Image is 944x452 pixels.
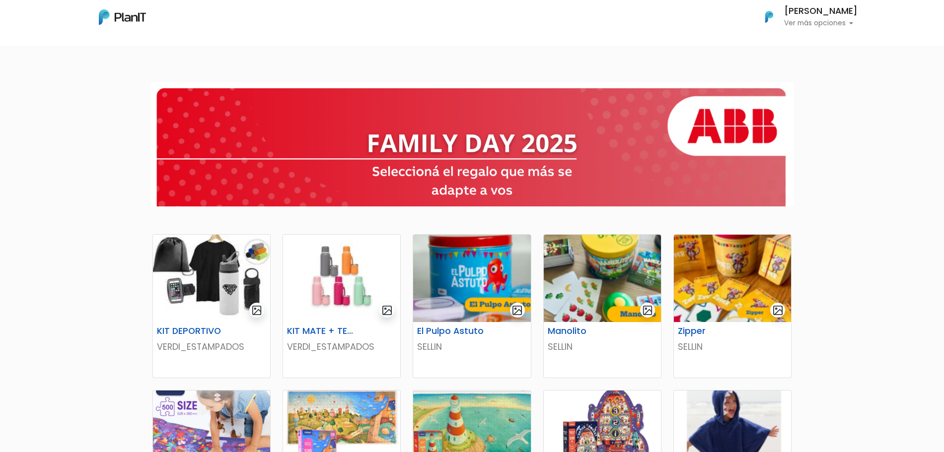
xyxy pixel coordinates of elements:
[772,305,784,316] img: gallery-light
[152,234,271,378] a: gallery-light KIT DEPORTIVO VERDI_ESTAMPADOS
[251,305,263,316] img: gallery-light
[544,235,661,322] img: thumb_Captura_de_pantalla_2025-07-29_104833.png
[543,234,661,378] a: gallery-light Manolito SELLIN
[281,326,362,336] h6: KIT MATE + TERMO
[413,234,531,378] a: gallery-light El Pulpo Astuto SELLIN
[548,340,657,353] p: SELLIN
[674,235,791,322] img: thumb_Captura_de_pantalla_2025-07-29_105257.png
[542,326,623,336] h6: Manolito
[511,305,523,316] img: gallery-light
[784,7,858,16] h6: [PERSON_NAME]
[287,340,396,353] p: VERDI_ESTAMPADOS
[672,326,753,336] h6: Zipper
[642,305,654,316] img: gallery-light
[157,340,266,353] p: VERDI_ESTAMPADOS
[413,235,530,322] img: thumb_Captura_de_pantalla_2025-07-29_101456.png
[673,234,792,378] a: gallery-light Zipper SELLIN
[678,340,787,353] p: SELLIN
[151,326,232,336] h6: KIT DEPORTIVO
[784,20,858,27] p: Ver más opciones
[99,9,146,25] img: PlanIt Logo
[283,234,401,378] a: gallery-light KIT MATE + TERMO VERDI_ESTAMPADOS
[153,235,270,322] img: thumb_WhatsApp_Image_2025-05-26_at_09.52.07.jpeg
[411,326,492,336] h6: El Pulpo Astuto
[752,4,858,30] button: PlanIt Logo [PERSON_NAME] Ver más opciones
[283,235,400,322] img: thumb_2000___2000-Photoroom_-_2025-07-02T103351.963.jpg
[417,340,526,353] p: SELLIN
[381,305,393,316] img: gallery-light
[758,6,780,28] img: PlanIt Logo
